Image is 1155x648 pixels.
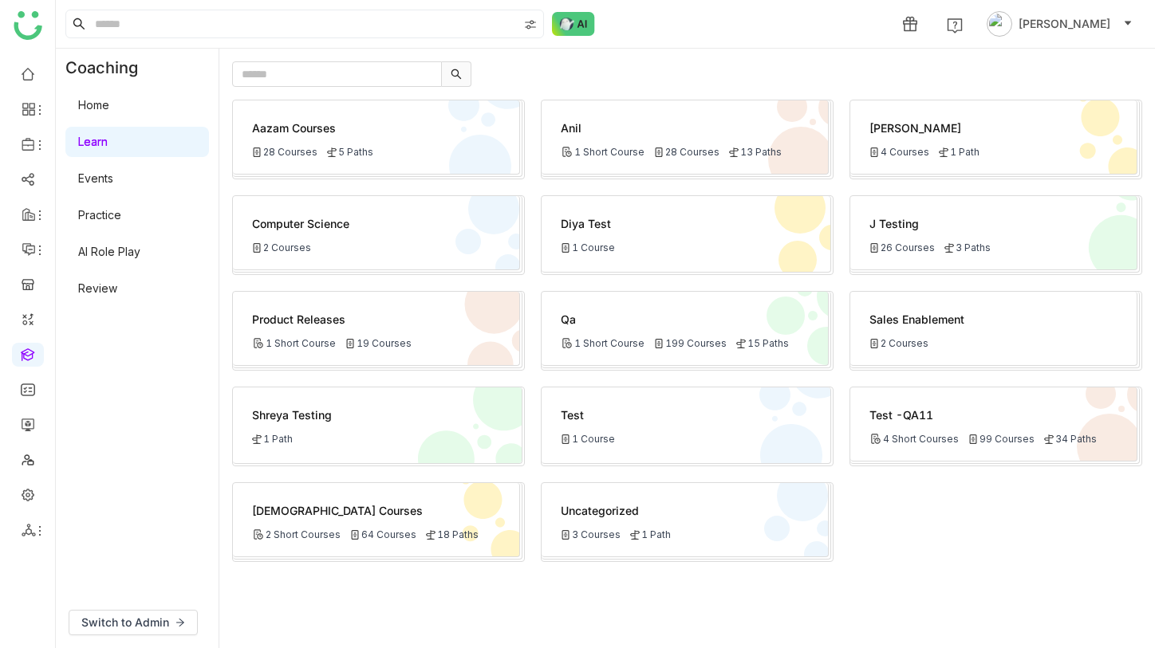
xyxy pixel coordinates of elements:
[78,98,109,112] a: Home
[1019,15,1110,33] span: [PERSON_NAME]
[654,146,719,158] div: 28 Courses
[252,146,317,158] div: 28 Courses
[78,245,140,258] a: AI Role Play
[869,120,1118,136] div: [PERSON_NAME]
[561,146,573,158] img: Short Course
[252,528,264,540] img: Short Course
[869,433,881,445] img: Short Course
[561,311,809,328] div: Qa
[1044,433,1097,445] div: 34 Paths
[984,11,1136,37] button: [PERSON_NAME]
[987,11,1012,37] img: avatar
[252,242,311,253] div: 2 Courses
[561,146,645,158] div: 1 Short Course
[729,146,782,158] div: 13 Paths
[630,528,671,540] div: 1 Path
[561,433,615,445] div: 1 Course
[561,337,645,349] div: 1 Short Course
[561,528,621,540] div: 3 Courses
[327,146,373,158] div: 5 Paths
[736,337,789,349] div: 15 Paths
[947,18,963,33] img: help.svg
[939,146,980,158] div: 1 Path
[869,146,929,158] div: 4 Courses
[561,120,809,136] div: Anil
[252,311,500,328] div: Product Releases
[426,528,479,540] div: 18 Paths
[78,208,121,222] a: Practice
[252,215,500,232] div: Computer Science
[524,18,537,31] img: search-type.svg
[869,406,1118,423] div: Test -QA11
[78,281,117,295] a: Review
[869,433,959,445] div: 4 Short Courses
[252,337,264,349] img: Short Course
[69,610,198,635] button: Switch to Admin
[78,171,113,185] a: Events
[56,49,162,87] div: Coaching
[561,215,811,232] div: Diya test
[345,337,412,349] div: 19 Courses
[561,502,809,519] div: Uncategorized
[869,337,928,349] div: 2 Courses
[252,502,500,519] div: [DEMOGRAPHIC_DATA] Courses
[350,528,416,540] div: 64 Courses
[14,11,42,40] img: logo
[561,337,573,349] img: Short Course
[252,433,293,445] div: 1 Path
[869,215,1118,232] div: j testing
[561,406,811,423] div: test
[561,242,615,253] div: 1 Course
[869,311,1118,328] div: Sales Enablement
[81,614,169,631] span: Switch to Admin
[252,337,336,349] div: 1 Short Course
[252,528,341,540] div: 2 Short Courses
[869,242,935,253] div: 26 Courses
[654,337,727,349] div: 199 Courses
[552,12,595,36] img: ask-buddy-normal.svg
[968,433,1035,445] div: 99 Courses
[78,135,108,148] a: Learn
[252,406,503,423] div: Shreya testing
[252,120,500,136] div: Aazam Courses
[944,242,991,253] div: 3 Paths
